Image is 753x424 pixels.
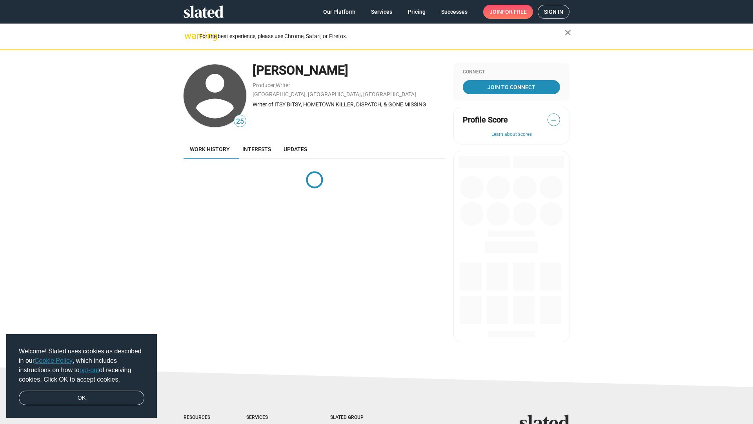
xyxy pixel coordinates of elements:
span: Successes [441,5,467,19]
span: Welcome! Slated uses cookies as described in our , which includes instructions on how to of recei... [19,347,144,384]
div: Connect [463,69,560,75]
a: Sign in [538,5,569,19]
a: opt-out [80,367,99,373]
span: Work history [190,146,230,152]
div: Writer of ITSY BITSY, HOMETOWN KILLER, DISPATCH, & GONE MISSING [253,101,446,108]
span: Pricing [408,5,426,19]
a: Join To Connect [463,80,560,94]
a: Cookie Policy [35,357,73,364]
a: dismiss cookie message [19,391,144,406]
div: Slated Group [330,415,384,421]
a: Work history [184,140,236,159]
div: [PERSON_NAME] [253,62,446,79]
mat-icon: close [563,28,573,37]
a: Pricing [402,5,432,19]
div: Services [246,415,299,421]
span: Profile Score [463,115,508,125]
mat-icon: warning [184,31,194,40]
span: Interests [242,146,271,152]
span: 25 [234,116,246,127]
a: Services [365,5,398,19]
a: Producer [253,82,275,88]
a: Interests [236,140,277,159]
span: Join [489,5,527,19]
button: Learn about scores [463,132,560,138]
a: [GEOGRAPHIC_DATA], [GEOGRAPHIC_DATA], [GEOGRAPHIC_DATA] [253,91,416,97]
a: Successes [435,5,474,19]
span: Services [371,5,392,19]
span: Updates [284,146,307,152]
a: Our Platform [317,5,362,19]
span: , [275,84,276,88]
a: Writer [276,82,290,88]
div: cookieconsent [6,334,157,418]
span: — [548,115,560,125]
a: Joinfor free [483,5,533,19]
a: Updates [277,140,313,159]
span: for free [502,5,527,19]
span: Our Platform [323,5,355,19]
div: For the best experience, please use Chrome, Safari, or Firefox. [199,31,565,42]
span: Sign in [544,5,563,18]
span: Join To Connect [464,80,558,94]
div: Resources [184,415,215,421]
